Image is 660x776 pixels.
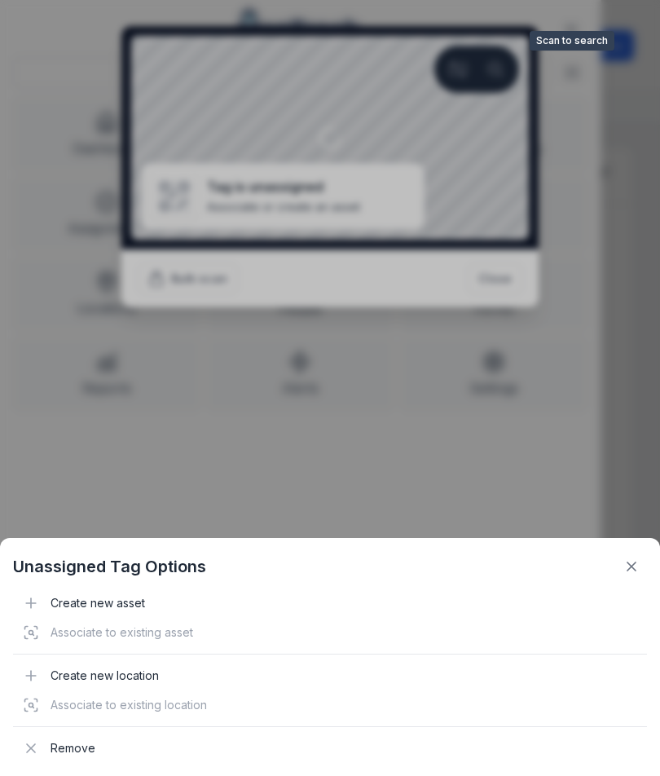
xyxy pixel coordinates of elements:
span: Scan to search [530,31,614,51]
div: Associate to existing location [13,690,647,720]
div: Associate to existing asset [13,618,647,647]
div: Create new location [13,661,647,690]
div: Create new asset [13,589,647,618]
div: Remove [13,734,647,763]
strong: Unassigned Tag Options [13,555,206,578]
